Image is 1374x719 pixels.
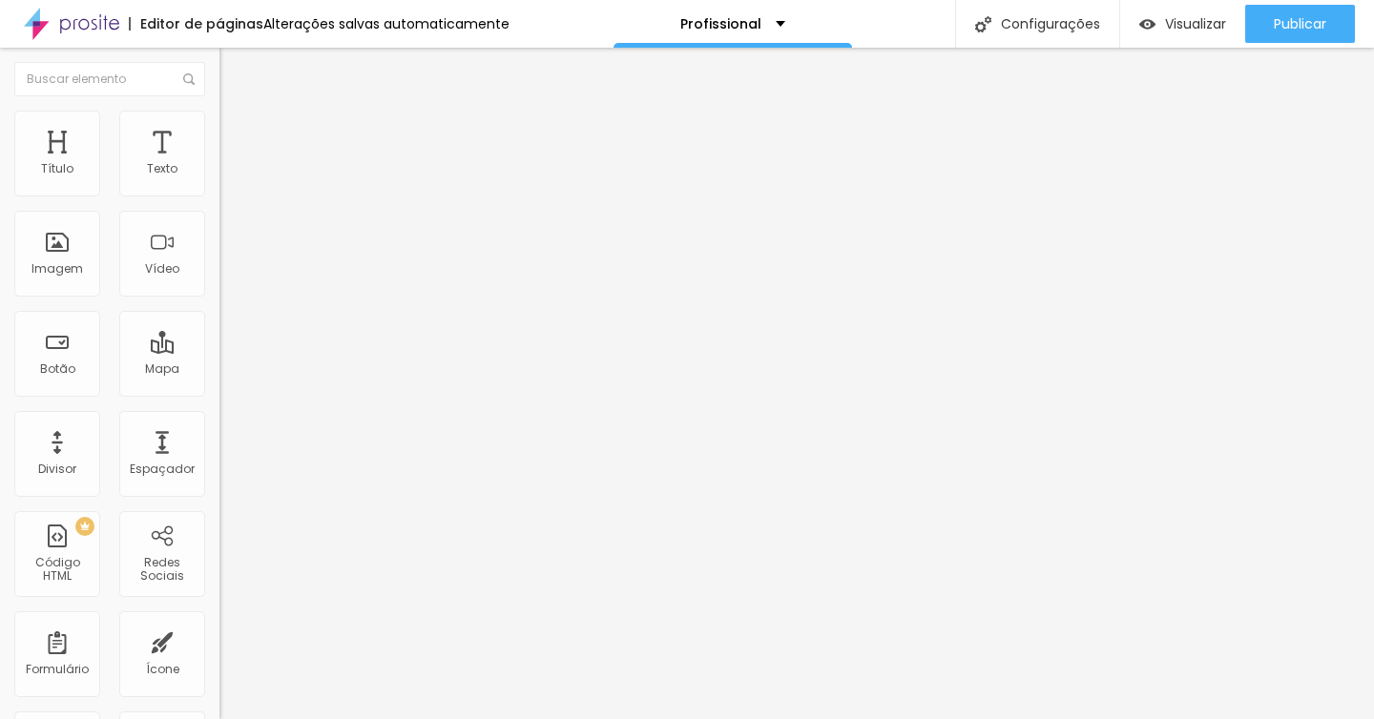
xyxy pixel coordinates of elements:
[263,17,510,31] div: Alterações salvas automaticamente
[40,362,75,376] div: Botão
[31,262,83,276] div: Imagem
[1245,5,1355,43] button: Publicar
[1139,16,1155,32] img: view-1.svg
[145,362,179,376] div: Mapa
[124,556,199,584] div: Redes Sociais
[145,262,179,276] div: Vídeo
[26,663,89,676] div: Formulário
[146,663,179,676] div: Ícone
[130,462,195,476] div: Espaçador
[183,73,195,85] img: Icone
[975,16,991,32] img: Icone
[38,462,76,476] div: Divisor
[147,162,177,175] div: Texto
[41,162,73,175] div: Título
[1165,16,1226,31] span: Visualizar
[219,48,1374,719] iframe: Editor
[129,17,263,31] div: Editor de páginas
[14,62,205,96] input: Buscar elemento
[1274,16,1326,31] span: Publicar
[680,17,761,31] p: Profissional
[1120,5,1245,43] button: Visualizar
[19,556,94,584] div: Código HTML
